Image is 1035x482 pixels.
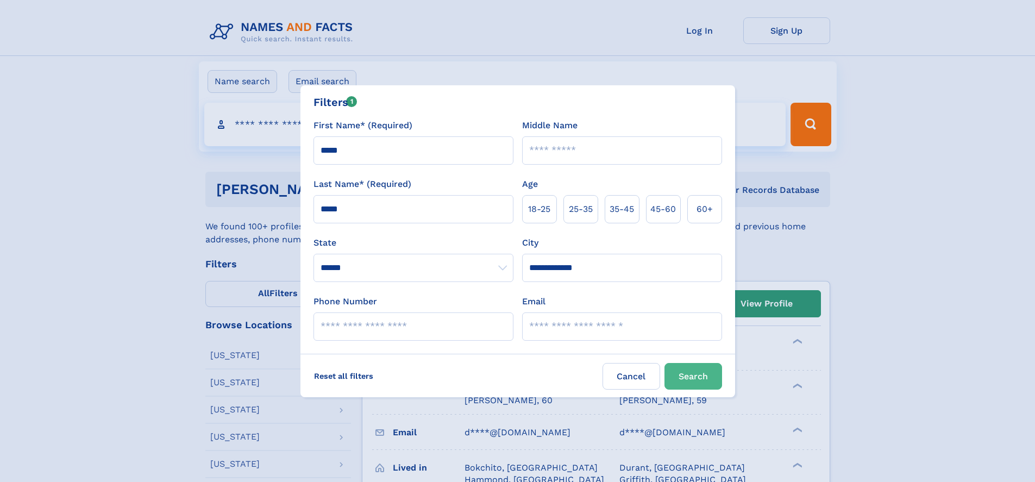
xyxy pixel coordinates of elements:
label: Middle Name [522,119,578,132]
label: Phone Number [313,295,377,308]
label: State [313,236,513,249]
label: Reset all filters [307,363,380,389]
label: Cancel [603,363,660,390]
span: 25‑35 [569,203,593,216]
label: Last Name* (Required) [313,178,411,191]
span: 60+ [697,203,713,216]
label: City [522,236,538,249]
span: 18‑25 [528,203,550,216]
span: 35‑45 [610,203,634,216]
span: 45‑60 [650,203,676,216]
label: Age [522,178,538,191]
label: Email [522,295,545,308]
div: Filters [313,94,357,110]
label: First Name* (Required) [313,119,412,132]
button: Search [664,363,722,390]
